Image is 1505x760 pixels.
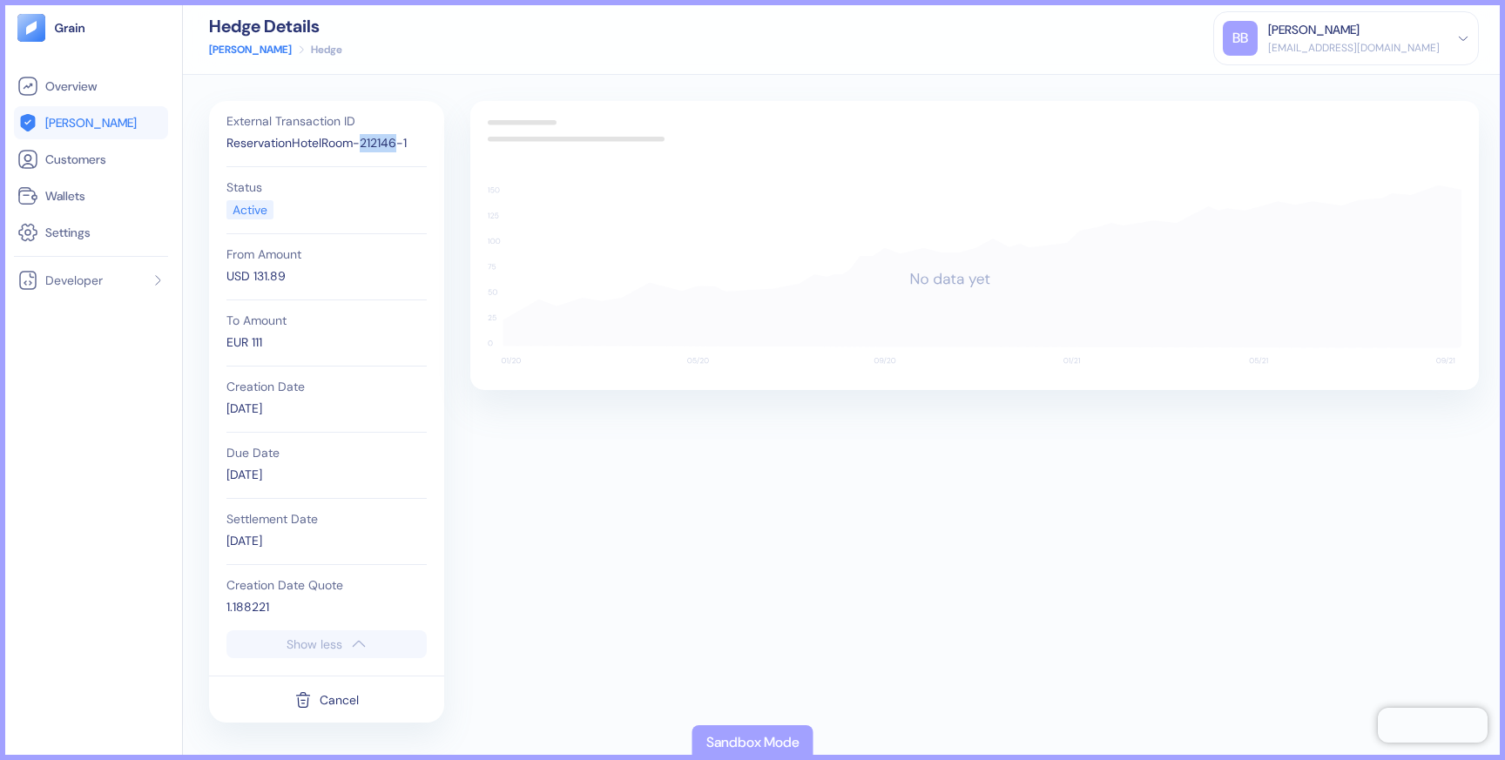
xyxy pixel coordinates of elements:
[226,333,427,352] div: EUR 111
[17,112,165,133] a: [PERSON_NAME]
[45,272,103,289] span: Developer
[706,732,800,753] div: Sandbox Mode
[45,114,137,131] span: [PERSON_NAME]
[226,447,427,459] div: Due Date
[294,683,359,716] button: Cancel
[233,201,267,219] div: Active
[226,267,427,286] div: USD 131.89
[226,466,427,484] div: [DATE]
[226,513,427,525] div: Settlement Date
[45,187,85,205] span: Wallets
[320,694,359,706] div: Cancel
[54,22,86,34] img: logo
[226,400,427,418] div: [DATE]
[226,579,427,591] div: Creation Date Quote
[45,77,97,95] span: Overview
[45,151,106,168] span: Customers
[226,181,427,193] div: Status
[226,134,427,152] div: ReservationHotelRoom-212146-1
[226,314,427,326] div: To Amount
[1223,21,1258,56] div: BB
[17,149,165,170] a: Customers
[226,115,427,127] div: External Transaction ID
[287,638,342,650] div: Show less
[17,14,45,42] img: logo-tablet-V2.svg
[45,224,91,241] span: Settings
[17,76,165,97] a: Overview
[17,222,165,243] a: Settings
[1378,708,1488,743] iframe: Chatra live chat
[226,598,427,616] div: 1.188221
[209,17,342,35] div: Hedge Details
[226,532,427,550] div: [DATE]
[226,630,427,658] button: Show less
[1268,40,1440,56] div: [EMAIL_ADDRESS][DOMAIN_NAME]
[17,185,165,206] a: Wallets
[226,380,427,393] div: Creation Date
[1268,21,1360,39] div: [PERSON_NAME]
[209,42,292,57] a: [PERSON_NAME]
[226,248,427,260] div: From Amount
